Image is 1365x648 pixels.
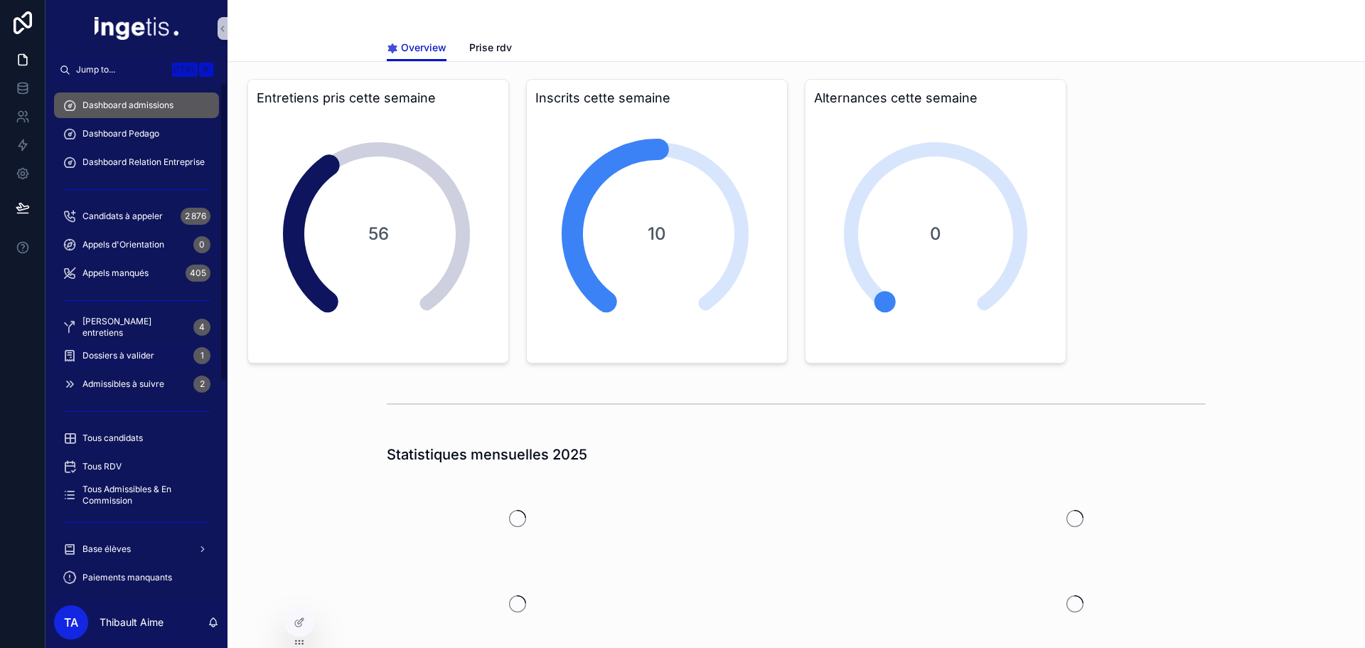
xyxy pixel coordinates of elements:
span: Jump to... [76,64,166,75]
div: scrollable content [45,83,227,597]
span: Candidats à appeler [82,211,163,222]
span: Appels d'Orientation [82,239,164,250]
p: Thibault Aime [100,615,164,630]
span: [PERSON_NAME] entretiens [82,316,188,339]
a: Overview [387,35,446,62]
a: Admissibles à suivre2 [54,371,219,397]
div: 1 [193,347,210,364]
span: Tous RDV [82,461,122,472]
a: Dossiers à valider1 [54,343,219,368]
div: 405 [186,265,210,282]
span: 10 [648,223,666,245]
a: Appels d'Orientation0 [54,232,219,257]
span: Appels manqués [82,267,149,279]
div: 2 876 [181,208,210,225]
span: Tous candidats [82,432,143,444]
a: Dashboard admissions [54,92,219,118]
a: Dashboard Relation Entreprise [54,149,219,175]
a: Candidats à appeler2 876 [54,203,219,229]
span: Tous Admissibles & En Commission [82,484,205,506]
h3: Alternances cette semaine [814,88,1057,108]
span: Admissibles à suivre [82,378,164,390]
h1: Statistiques mensuelles 2025 [387,445,587,464]
span: Dashboard admissions [82,100,173,111]
a: Prise rdv [469,35,512,63]
div: 0 [193,236,210,253]
span: Ctrl [172,63,198,77]
button: Jump to...CtrlK [54,57,219,83]
a: Tous candidats [54,425,219,451]
h3: Entretiens pris cette semaine [257,88,500,108]
span: TA [64,614,78,631]
span: Base élèves [82,543,131,555]
a: Appels manqués405 [54,260,219,286]
a: [PERSON_NAME] entretiens4 [54,314,219,340]
div: 4 [193,319,210,336]
a: Paiements manquants [54,565,219,590]
span: Dashboard Pedago [82,128,159,139]
span: Dossiers à valider [82,350,154,361]
span: Paiements manquants [82,572,172,583]
a: Base élèves [54,536,219,562]
a: Dashboard Pedago [54,121,219,147]
img: App logo [95,17,178,40]
div: 2 [193,376,210,393]
span: Prise rdv [469,41,512,55]
span: K [200,64,212,75]
span: 0 [930,223,941,245]
h3: Inscrits cette semaine [535,88,778,108]
span: 56 [368,223,389,245]
span: Dashboard Relation Entreprise [82,156,205,168]
a: Tous Admissibles & En Commission [54,482,219,508]
a: Tous RDV [54,454,219,479]
span: Overview [401,41,446,55]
